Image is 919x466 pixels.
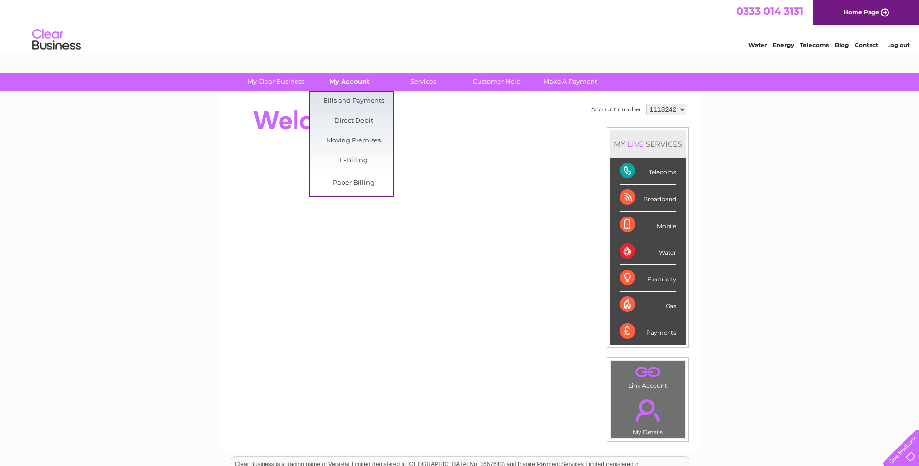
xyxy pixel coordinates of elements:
[620,158,676,185] div: Telecoms
[313,92,393,111] a: Bills and Payments
[773,41,794,48] a: Energy
[748,41,767,48] a: Water
[620,318,676,344] div: Payments
[383,73,463,91] a: Services
[313,131,393,151] a: Moving Premises
[736,5,803,17] a: 0333 014 3131
[610,391,685,438] td: My Details
[620,185,676,211] div: Broadband
[613,393,683,427] a: .
[620,212,676,238] div: Mobile
[620,265,676,292] div: Electricity
[610,361,685,391] td: Link Account
[589,101,644,118] td: Account number
[313,111,393,131] a: Direct Debit
[32,25,81,55] img: logo.png
[625,140,646,149] div: LIVE
[613,364,683,381] a: .
[530,73,610,91] a: Make A Payment
[313,151,393,171] a: E-Billing
[231,5,689,47] div: Clear Business is a trading name of Verastar Limited (registered in [GEOGRAPHIC_DATA] No. 3667643...
[620,238,676,265] div: Water
[887,41,910,48] a: Log out
[620,292,676,318] div: Gas
[457,73,537,91] a: Customer Help
[800,41,829,48] a: Telecoms
[610,130,686,158] div: MY SERVICES
[310,73,389,91] a: My Account
[236,73,316,91] a: My Clear Business
[855,41,878,48] a: Contact
[313,173,393,193] a: Paper Billing
[835,41,849,48] a: Blog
